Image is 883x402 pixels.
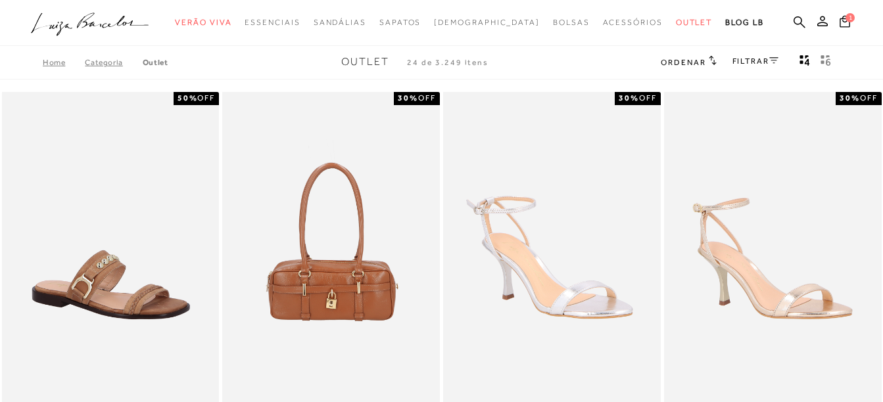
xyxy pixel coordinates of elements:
[175,18,231,27] span: Verão Viva
[619,93,639,102] strong: 30%
[418,93,436,102] span: OFF
[143,58,168,67] a: Outlet
[398,93,418,102] strong: 30%
[817,54,835,71] button: gridText6Desc
[603,11,663,35] a: noSubCategoriesText
[379,11,421,35] a: noSubCategoriesText
[732,56,778,66] a: FILTRAR
[434,11,540,35] a: noSubCategoriesText
[846,13,855,22] span: 1
[175,11,231,35] a: noSubCategoriesText
[379,18,421,27] span: Sapatos
[341,56,389,68] span: Outlet
[407,58,489,67] span: 24 de 3.249 itens
[178,93,198,102] strong: 50%
[725,11,763,35] a: BLOG LB
[553,18,590,27] span: Bolsas
[245,11,300,35] a: noSubCategoriesText
[725,18,763,27] span: BLOG LB
[43,58,85,67] a: Home
[661,58,705,67] span: Ordenar
[676,11,713,35] a: noSubCategoriesText
[840,93,860,102] strong: 30%
[314,18,366,27] span: Sandálias
[434,18,540,27] span: [DEMOGRAPHIC_DATA]
[245,18,300,27] span: Essenciais
[603,18,663,27] span: Acessórios
[197,93,215,102] span: OFF
[553,11,590,35] a: noSubCategoriesText
[860,93,878,102] span: OFF
[676,18,713,27] span: Outlet
[796,54,814,71] button: Mostrar 4 produtos por linha
[639,93,657,102] span: OFF
[85,58,142,67] a: Categoria
[836,14,854,32] button: 1
[314,11,366,35] a: noSubCategoriesText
